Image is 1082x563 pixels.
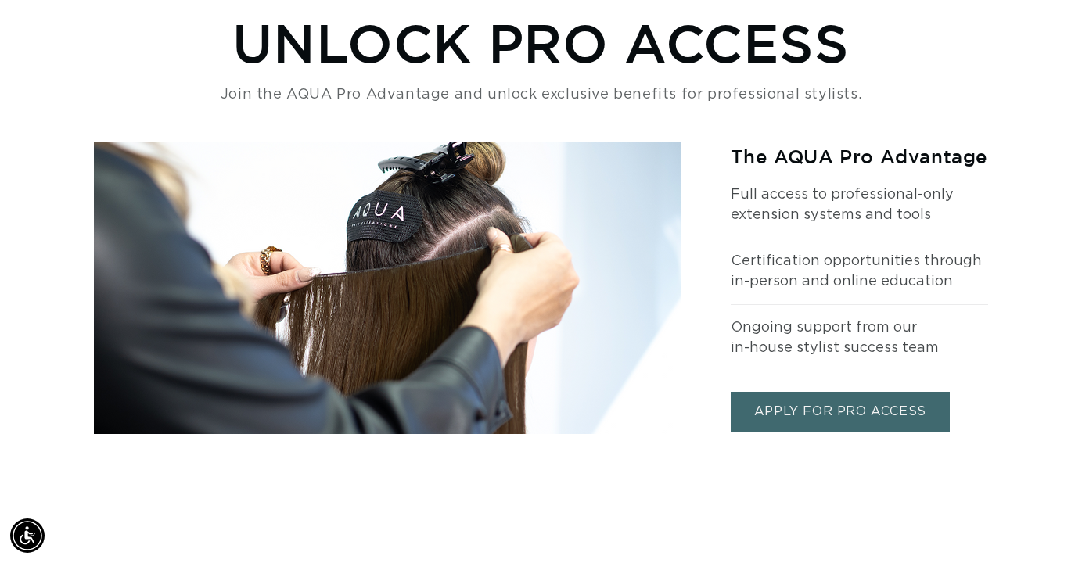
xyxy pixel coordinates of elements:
p: Full access to professional-only extension systems and tools [731,185,988,225]
p: Certification opportunities through in-person and online education [731,251,988,292]
h2: UNLOCK PRO ACCESS [232,39,849,47]
p: Join the AQUA Pro Advantage and unlock exclusive benefits for professional stylists. [221,84,861,105]
h2: The AQUA Pro Advantage [731,144,988,168]
a: APPLY FOR PRO ACCESS [731,392,950,432]
p: Ongoing support from our in-house stylist success team [731,317,988,358]
iframe: Chat Widget [1004,488,1082,563]
div: Accessibility Menu [10,518,45,553]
